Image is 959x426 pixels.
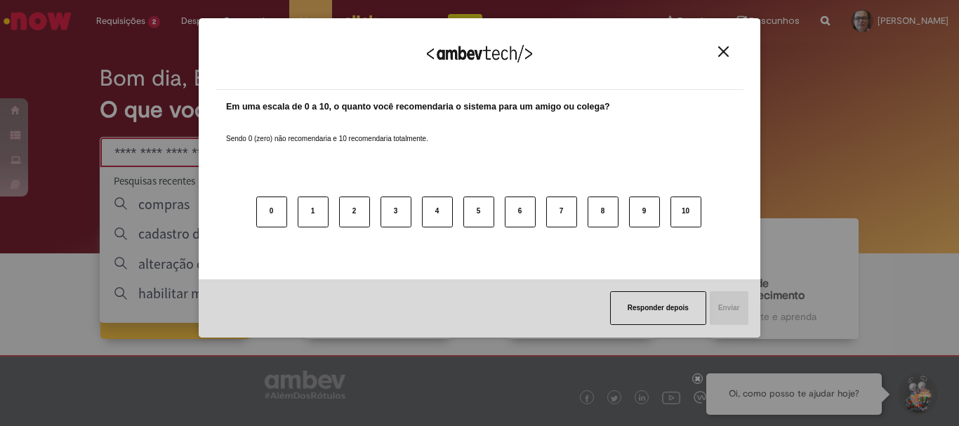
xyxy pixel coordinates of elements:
[226,100,610,114] label: Em uma escala de 0 a 10, o quanto você recomendaria o sistema para um amigo ou colega?
[629,197,660,227] button: 9
[226,117,428,144] label: Sendo 0 (zero) não recomendaria e 10 recomendaria totalmente.
[298,197,329,227] button: 1
[718,46,729,57] img: Close
[714,46,733,58] button: Close
[610,291,706,325] button: Responder depois
[588,197,619,227] button: 8
[339,197,370,227] button: 2
[256,197,287,227] button: 0
[463,197,494,227] button: 5
[505,197,536,227] button: 6
[546,197,577,227] button: 7
[422,197,453,227] button: 4
[670,197,701,227] button: 10
[381,197,411,227] button: 3
[427,45,532,62] img: Logo Ambevtech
